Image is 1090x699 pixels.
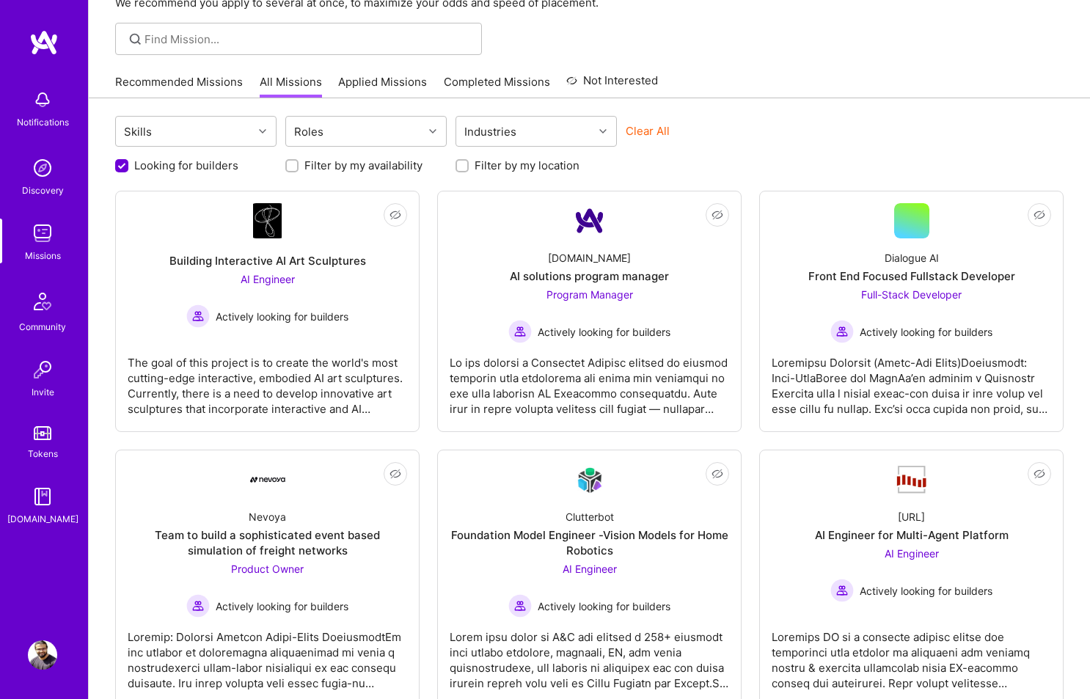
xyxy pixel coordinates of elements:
img: guide book [28,482,57,511]
img: Company Logo [894,464,929,495]
a: Company Logo[URL]AI Engineer for Multi-Agent PlatformAI Engineer Actively looking for buildersAct... [772,462,1051,694]
div: Community [19,319,66,334]
i: icon EyeClosed [1034,209,1045,221]
i: icon EyeClosed [1034,468,1045,480]
span: Actively looking for builders [216,309,348,324]
img: Actively looking for builders [186,304,210,328]
div: Loremips DO si a consecte adipisc elitse doe temporinci utla etdolor ma aliquaeni adm veniamq nos... [772,618,1051,691]
a: Not Interested [566,72,658,98]
div: Loremipsu Dolorsit (Ametc-Adi Elits)Doeiusmodt: Inci-UtlaBoree dol MagnAa’en adminim v Quisnostr ... [772,343,1051,417]
div: Invite [32,384,54,400]
span: Actively looking for builders [860,324,992,340]
div: [DOMAIN_NAME] [548,250,631,266]
a: Company LogoBuilding Interactive AI Art SculpturesAI Engineer Actively looking for buildersActive... [128,203,407,420]
input: Find Mission... [145,32,471,47]
div: Lo ips dolorsi a Consectet Adipisc elitsed do eiusmod temporin utla etdolorema ali enima min veni... [450,343,729,417]
div: AI solutions program manager [510,268,669,284]
div: Skills [120,121,156,142]
img: tokens [34,426,51,440]
span: Product Owner [231,563,304,575]
i: icon Chevron [259,128,266,135]
i: icon EyeClosed [712,209,723,221]
img: Company Logo [572,463,607,497]
img: bell [28,85,57,114]
a: User Avatar [24,640,61,670]
img: discovery [28,153,57,183]
img: Company Logo [572,203,607,238]
a: Company LogoClutterbotFoundation Model Engineer -Vision Models for Home RoboticsAI Engineer Activ... [450,462,729,694]
span: Full-Stack Developer [861,288,962,301]
img: Community [25,284,60,319]
a: Company Logo[DOMAIN_NAME]AI solutions program managerProgram Manager Actively looking for builder... [450,203,729,420]
span: Actively looking for builders [216,599,348,614]
img: Company Logo [250,477,285,483]
img: Company Logo [253,203,282,238]
img: Actively looking for builders [508,320,532,343]
span: Actively looking for builders [538,324,670,340]
a: Completed Missions [444,74,550,98]
div: Missions [25,248,61,263]
span: Actively looking for builders [860,583,992,599]
img: teamwork [28,219,57,248]
i: icon EyeClosed [389,468,401,480]
span: Program Manager [546,288,633,301]
i: icon EyeClosed [389,209,401,221]
img: Actively looking for builders [830,579,854,602]
span: AI Engineer [563,563,617,575]
img: Actively looking for builders [830,320,854,343]
label: Looking for builders [134,158,238,173]
div: Clutterbot [566,509,614,524]
label: Filter by my availability [304,158,423,173]
div: Front End Focused Fullstack Developer [808,268,1015,284]
div: Lorem ipsu dolor si A&C adi elitsed d 258+ eiusmodt inci utlabo etdolore, magnaali, EN, adm venia... [450,618,729,691]
div: Tokens [28,446,58,461]
img: User Avatar [28,640,57,670]
i: icon SearchGrey [127,31,144,48]
span: AI Engineer [241,273,295,285]
div: Building Interactive AI Art Sculptures [169,253,366,268]
img: logo [29,29,59,56]
span: AI Engineer [885,547,939,560]
div: Loremip: Dolorsi Ametcon Adipi-Elits DoeiusmodtEm inc utlabor et doloremagna aliquaenimad mi veni... [128,618,407,691]
a: Recommended Missions [115,74,243,98]
i: icon Chevron [599,128,607,135]
img: Actively looking for builders [186,594,210,618]
div: AI Engineer for Multi-Agent Platform [815,527,1009,543]
a: All Missions [260,74,322,98]
img: Actively looking for builders [508,594,532,618]
div: [URL] [898,509,925,524]
div: Notifications [17,114,69,130]
label: Filter by my location [475,158,579,173]
span: Actively looking for builders [538,599,670,614]
div: Roles [290,121,327,142]
i: icon Chevron [429,128,436,135]
div: The goal of this project is to create the world's most cutting-edge interactive, embodied AI art ... [128,343,407,417]
button: Clear All [626,123,670,139]
div: Dialogue AI [885,250,939,266]
div: Foundation Model Engineer -Vision Models for Home Robotics [450,527,729,558]
a: Company LogoNevoyaTeam to build a sophisticated event based simulation of freight networksProduct... [128,462,407,694]
a: Applied Missions [338,74,427,98]
img: Invite [28,355,57,384]
div: Team to build a sophisticated event based simulation of freight networks [128,527,407,558]
div: Discovery [22,183,64,198]
a: Dialogue AIFront End Focused Fullstack DeveloperFull-Stack Developer Actively looking for builder... [772,203,1051,420]
div: Nevoya [249,509,286,524]
i: icon EyeClosed [712,468,723,480]
div: Industries [461,121,520,142]
div: [DOMAIN_NAME] [7,511,78,527]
